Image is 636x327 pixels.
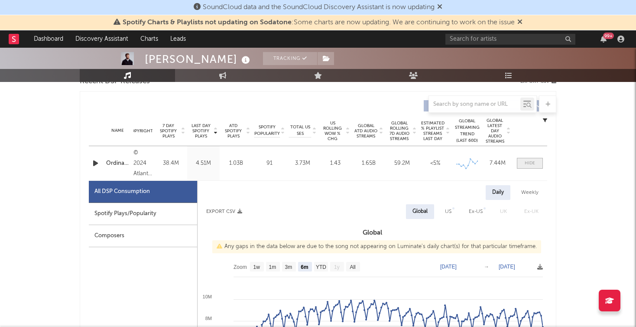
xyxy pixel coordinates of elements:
[123,19,515,26] span: : Some charts are now updating. We are continuing to work on the issue
[484,118,505,144] span: Global Latest Day Audio Streams
[412,206,428,217] div: Global
[263,52,317,65] button: Tracking
[222,123,245,139] span: ATD Spotify Plays
[429,101,520,108] input: Search by song name or URL
[321,121,344,141] span: US Rolling WoW % Chg
[164,30,192,48] a: Leads
[189,159,217,168] div: 4.51M
[445,206,451,217] div: US
[69,30,134,48] a: Discovery Assistant
[469,206,483,217] div: Ex-US
[350,264,355,270] text: All
[454,118,480,144] div: Global Streaming Trend (Last 60D)
[421,121,445,141] span: Estimated % Playlist Streams Last Day
[316,264,326,270] text: YTD
[301,264,308,270] text: 6m
[198,228,547,238] h3: Global
[203,4,435,11] span: SoundCloud data and the SoundCloud Discovery Assistant is now updating
[203,294,212,299] text: 10M
[440,264,457,270] text: [DATE]
[253,264,260,270] text: 1w
[94,186,150,197] div: All DSP Consumption
[484,264,489,270] text: →
[234,264,247,270] text: Zoom
[600,36,607,43] button: 99+
[354,159,383,168] div: 1.65B
[387,159,416,168] div: 59.2M
[123,19,292,26] span: Spotify Charts & Playlists not updating on Sodatone
[205,316,212,321] text: 8M
[515,185,545,200] div: Weekly
[206,209,242,214] button: Export CSV
[289,124,311,137] span: Total US SES
[254,124,280,137] span: Spotify Popularity
[189,123,212,139] span: Last Day Spotify Plays
[285,264,292,270] text: 3m
[128,128,153,134] span: Copyright
[421,159,450,168] div: <5%
[437,4,442,11] span: Dismiss
[89,181,197,203] div: All DSP Consumption
[321,159,350,168] div: 1.43
[157,159,185,168] div: 38.4M
[289,159,316,168] div: 3.73M
[157,123,180,139] span: 7 Day Spotify Plays
[106,128,129,134] div: Name
[212,240,541,253] div: Any gaps in the data below are due to the song not appearing on Luminate's daily chart(s) for tha...
[133,148,153,179] div: © 2024 Atlantic Recording Corporation
[499,264,515,270] text: [DATE]
[145,52,252,66] div: [PERSON_NAME]
[334,264,340,270] text: 1y
[89,225,197,247] div: Composers
[387,121,411,141] span: Global Rolling 7D Audio Streams
[89,203,197,225] div: Spotify Plays/Popularity
[517,19,522,26] span: Dismiss
[486,185,510,200] div: Daily
[28,30,69,48] a: Dashboard
[134,30,164,48] a: Charts
[354,123,378,139] span: Global ATD Audio Streams
[222,159,250,168] div: 1.03B
[445,34,575,45] input: Search for artists
[106,159,129,168] a: Ordinary
[484,159,510,168] div: 7.44M
[269,264,276,270] text: 1m
[603,33,614,39] div: 99 +
[254,159,285,168] div: 91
